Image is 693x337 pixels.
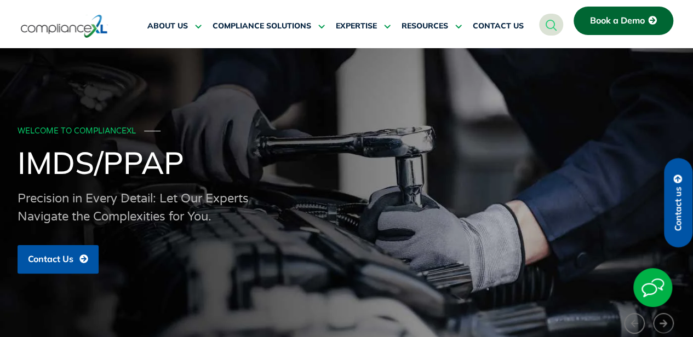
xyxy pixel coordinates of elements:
[18,144,675,181] h1: IMDS/PPAP
[147,21,188,31] span: ABOUT US
[590,16,645,26] span: Book a Demo
[473,21,524,31] span: CONTACT US
[28,254,73,264] span: Contact Us
[336,21,377,31] span: EXPERTISE
[336,13,391,39] a: EXPERTISE
[18,127,672,136] div: WELCOME TO COMPLIANCEXL
[402,13,462,39] a: RESOURCES
[147,13,202,39] a: ABOUT US
[402,21,448,31] span: RESOURCES
[21,14,108,39] img: logo-one.svg
[18,245,99,274] a: Contact Us
[144,126,161,136] span: ───
[213,13,325,39] a: COMPLIANCE SOLUTIONS
[664,158,692,247] a: Contact us
[673,187,683,231] span: Contact us
[213,21,311,31] span: COMPLIANCE SOLUTIONS
[18,191,249,224] span: Precision in Every Detail: Let Our Experts Navigate the Complexities for You.
[633,268,672,307] img: Start Chat
[473,13,524,39] a: CONTACT US
[539,14,563,36] a: navsearch-button
[574,7,673,35] a: Book a Demo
